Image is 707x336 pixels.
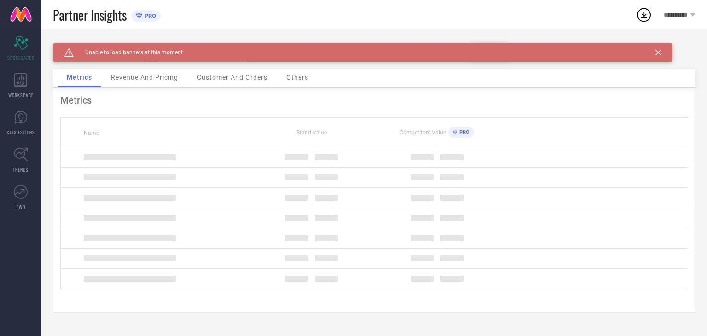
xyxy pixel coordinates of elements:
span: SUGGESTIONS [7,129,35,136]
span: TRENDS [13,166,29,173]
span: PRO [142,12,156,19]
span: FWD [17,203,25,210]
span: Name [84,130,99,136]
span: Others [286,74,308,81]
span: Unable to load banners at this moment [74,49,183,56]
span: Partner Insights [53,6,127,24]
span: Metrics [67,74,92,81]
span: Brand Value [296,129,327,136]
span: WORKSPACE [8,92,34,98]
span: Revenue And Pricing [111,74,178,81]
span: Competitors Value [400,129,446,136]
span: PRO [457,129,469,135]
span: SCORECARDS [7,54,35,61]
div: Brand [53,43,145,50]
div: Open download list [636,6,652,23]
div: Metrics [60,95,688,106]
span: Customer And Orders [197,74,267,81]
